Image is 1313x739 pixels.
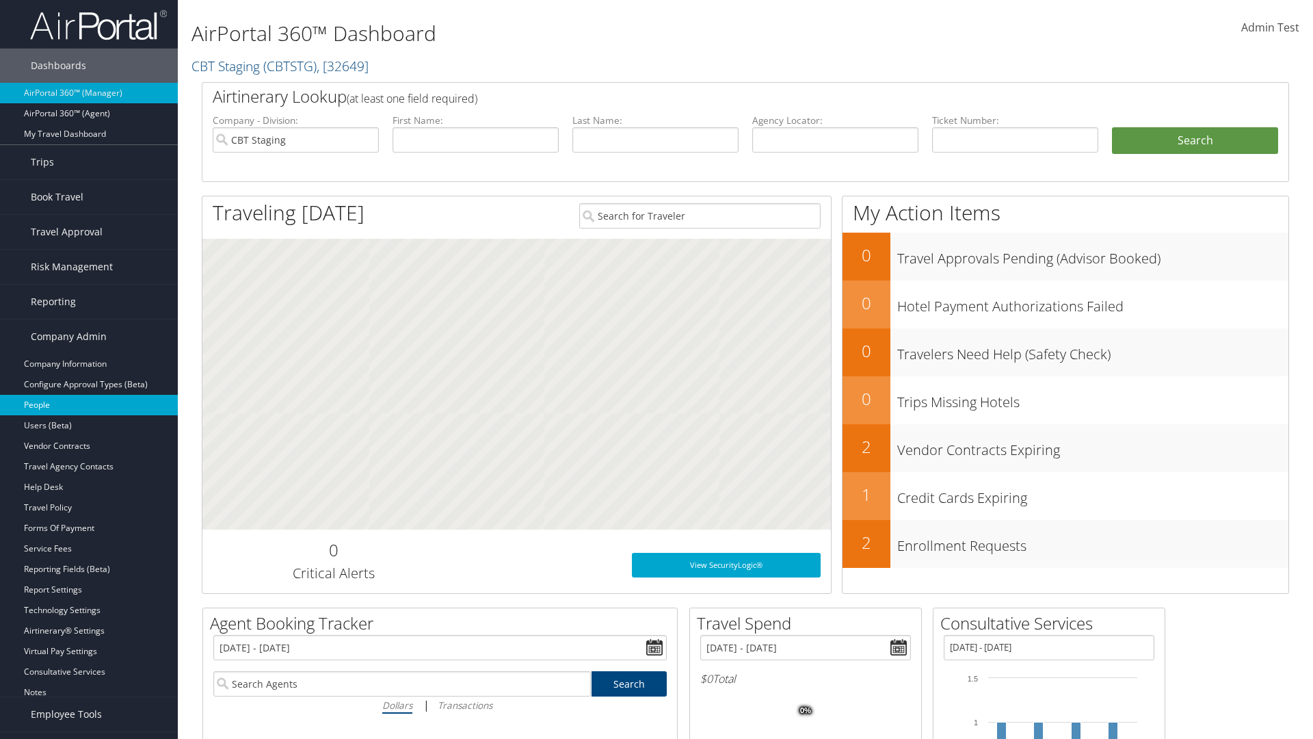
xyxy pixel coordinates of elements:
h2: 2 [843,435,890,458]
a: View SecurityLogic® [632,553,821,578]
span: , [ 32649 ] [317,57,369,75]
a: CBT Staging [191,57,369,75]
span: Risk Management [31,250,113,284]
h2: 0 [843,291,890,315]
h3: Vendor Contracts Expiring [897,434,1288,460]
h3: Hotel Payment Authorizations Failed [897,290,1288,316]
a: 0Hotel Payment Authorizations Failed [843,281,1288,328]
h3: Critical Alerts [213,564,454,583]
h3: Enrollment Requests [897,530,1288,556]
a: 0Travel Approvals Pending (Advisor Booked) [843,233,1288,281]
label: Company - Division: [213,114,379,127]
a: 2Enrollment Requests [843,520,1288,568]
i: Dollars [382,699,412,712]
h1: AirPortal 360™ Dashboard [191,19,930,48]
span: ( CBTSTG ) [263,57,317,75]
h2: 0 [213,539,454,562]
a: 0Travelers Need Help (Safety Check) [843,328,1288,376]
span: Company Admin [31,320,107,354]
h6: Total [700,671,911,686]
i: Transactions [438,699,492,712]
tspan: 1.5 [968,675,978,683]
h3: Trips Missing Hotels [897,386,1288,412]
h2: Airtinerary Lookup [213,85,1188,108]
h2: 0 [843,339,890,363]
tspan: 0% [800,707,811,715]
span: Employee Tools [31,697,102,731]
a: Admin Test [1241,7,1299,49]
span: $0 [700,671,713,686]
input: Search Agents [213,671,591,697]
tspan: 1 [974,718,978,727]
button: Search [1112,127,1278,155]
a: 0Trips Missing Hotels [843,376,1288,424]
label: Agency Locator: [752,114,918,127]
h2: Agent Booking Tracker [210,612,677,635]
h3: Credit Cards Expiring [897,482,1288,508]
label: Ticket Number: [932,114,1098,127]
a: 2Vendor Contracts Expiring [843,424,1288,472]
h2: 1 [843,483,890,506]
a: 1Credit Cards Expiring [843,472,1288,520]
h2: 2 [843,531,890,554]
h2: 0 [843,387,890,411]
span: Book Travel [31,180,83,214]
span: Dashboards [31,49,86,83]
h3: Travel Approvals Pending (Advisor Booked) [897,242,1288,268]
span: Admin Test [1241,20,1299,35]
span: Trips [31,145,54,179]
h1: Traveling [DATE] [213,198,364,227]
h2: 0 [843,244,890,267]
h2: Travel Spend [697,612,921,635]
h3: Travelers Need Help (Safety Check) [897,338,1288,364]
h1: My Action Items [843,198,1288,227]
img: airportal-logo.png [30,9,167,41]
input: Search for Traveler [579,203,821,229]
label: Last Name: [572,114,739,127]
label: First Name: [393,114,559,127]
h2: Consultative Services [940,612,1165,635]
span: Travel Approval [31,215,103,249]
span: Reporting [31,285,76,319]
span: (at least one field required) [347,91,477,106]
a: Search [592,671,667,697]
div: | [213,697,667,714]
